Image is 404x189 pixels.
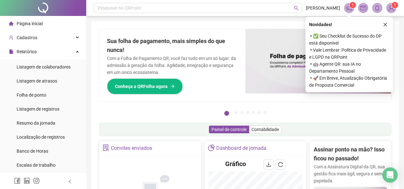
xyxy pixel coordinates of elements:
span: ⚬ Vale Lembrar: Política de Privacidade e LGPD na QRPoint [309,47,389,61]
button: 4 [246,111,249,114]
span: user-add [9,35,13,40]
span: linkedin [24,178,30,184]
sup: Atualize o seu contato no menu Meus Dados [392,2,398,8]
h2: Assinar ponto na mão? Isso ficou no passado! [314,145,387,163]
span: Resumo da jornada [17,120,55,126]
span: left [68,179,72,184]
span: Relatórios [17,49,37,54]
span: search [294,6,299,11]
span: file [9,49,13,54]
button: 2 [234,111,238,114]
span: download [266,162,271,167]
h4: Gráfico [225,159,246,168]
sup: 1 [349,2,356,8]
span: ⚬ 🤖 Agente QR: sua IA no Departamento Pessoal [309,61,389,75]
span: ⚬ 🚀 Em Breve, Atualização Obrigatória de Proposta Comercial [309,75,389,89]
span: Listagem de registros [17,106,59,112]
span: home [9,21,13,26]
p: Com a Folha de Pagamento QR, você faz tudo em um só lugar: da admissão à geração da folha. Agilid... [107,55,238,76]
span: Localização de registros [17,134,65,140]
span: mail [360,5,366,11]
img: 93547 [386,3,396,13]
span: [PERSON_NAME] [306,4,340,11]
span: close [383,22,387,27]
span: bell [374,5,380,11]
span: Listagem de colaboradores [17,64,71,69]
span: reload [278,162,283,167]
span: arrow-right [170,84,175,89]
span: 1 [352,3,354,7]
span: Contabilidade [251,127,279,132]
button: 7 [263,111,266,114]
div: Convites enviados [111,143,152,154]
span: facebook [14,178,20,184]
span: instagram [33,178,40,184]
div: Dashboard de jornada [216,143,266,154]
h2: Sua folha de pagamento, mais simples do que nunca! [107,37,238,55]
button: 5 [252,111,255,114]
span: Painel de controle [211,127,247,132]
button: 6 [257,111,261,114]
span: Conheça a QRFolha agora [115,83,168,90]
span: notification [346,5,352,11]
button: 1 [224,111,229,116]
p: Com a Assinatura Digital da QR, sua gestão fica mais ágil, segura e sem papelada. [314,163,387,184]
span: Listagem de atrasos [17,78,57,84]
span: ⚬ ✅ Seu Checklist de Sucesso do DP está disponível [309,33,389,47]
button: 3 [240,111,243,114]
span: pie-chart [208,144,215,151]
span: Folha de ponto [17,92,46,98]
div: Open Intercom Messenger [382,167,398,183]
button: Conheça a QRFolha agora [107,78,183,94]
span: Página inicial [17,21,43,26]
span: solution [103,144,109,151]
span: Banco de Horas [17,149,48,154]
img: banner%2F8d14a306-6205-4263-8e5b-06e9a85ad873.png [245,29,391,93]
span: Escalas de trabalho [17,163,56,168]
span: Cadastros [17,35,37,40]
span: Novidades ! [309,21,332,28]
span: 1 [394,3,396,7]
